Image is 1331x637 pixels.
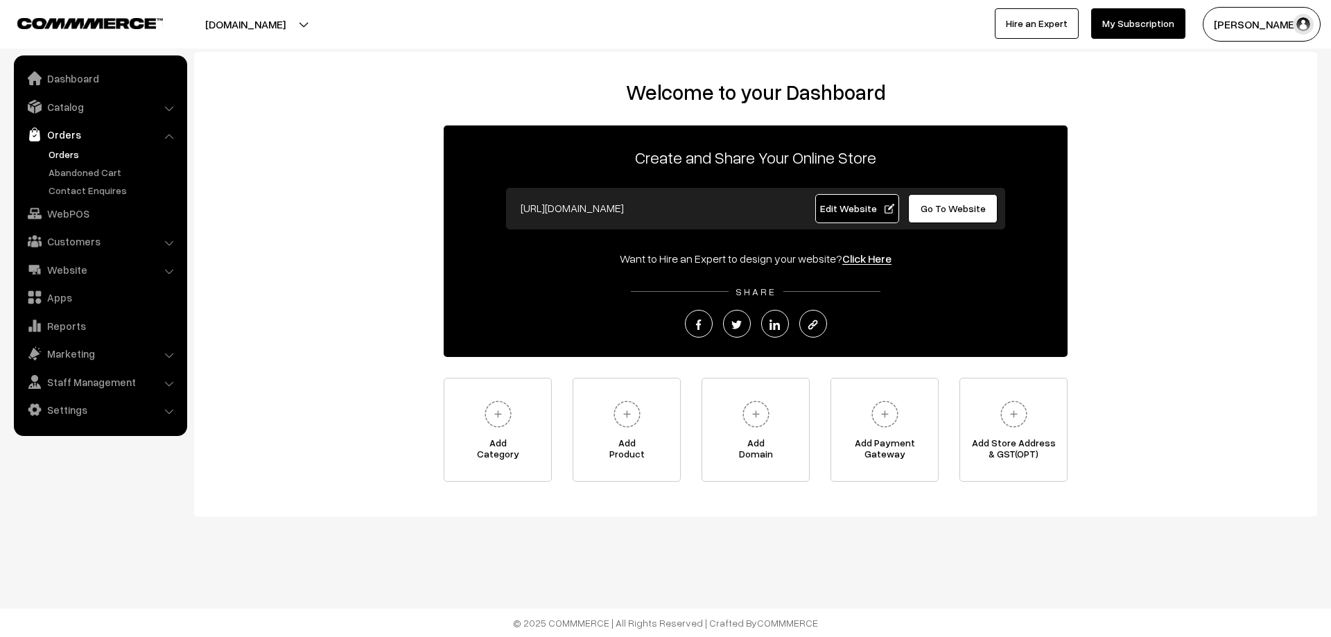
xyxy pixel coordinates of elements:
[573,437,680,465] span: Add Product
[45,147,182,162] a: Orders
[737,395,775,433] img: plus.svg
[815,194,900,223] a: Edit Website
[17,313,182,338] a: Reports
[444,145,1068,170] p: Create and Share Your Online Store
[921,202,986,214] span: Go To Website
[17,285,182,310] a: Apps
[608,395,646,433] img: plus.svg
[1091,8,1185,39] a: My Subscription
[17,18,163,28] img: COMMMERCE
[831,437,938,465] span: Add Payment Gateway
[995,8,1079,39] a: Hire an Expert
[45,165,182,180] a: Abandoned Cart
[820,202,894,214] span: Edit Website
[830,378,939,482] a: Add PaymentGateway
[479,395,517,433] img: plus.svg
[208,80,1303,105] h2: Welcome to your Dashboard
[17,397,182,422] a: Settings
[995,395,1033,433] img: plus.svg
[17,122,182,147] a: Orders
[908,194,998,223] a: Go To Website
[157,7,334,42] button: [DOMAIN_NAME]
[1293,14,1314,35] img: user
[444,437,551,465] span: Add Category
[17,229,182,254] a: Customers
[729,286,783,297] span: SHARE
[45,183,182,198] a: Contact Enquires
[17,201,182,226] a: WebPOS
[17,94,182,119] a: Catalog
[573,378,681,482] a: AddProduct
[17,14,139,30] a: COMMMERCE
[702,437,809,465] span: Add Domain
[17,66,182,91] a: Dashboard
[444,250,1068,267] div: Want to Hire an Expert to design your website?
[444,378,552,482] a: AddCategory
[842,252,891,265] a: Click Here
[959,378,1068,482] a: Add Store Address& GST(OPT)
[17,369,182,394] a: Staff Management
[960,437,1067,465] span: Add Store Address & GST(OPT)
[757,617,818,629] a: COMMMERCE
[866,395,904,433] img: plus.svg
[17,257,182,282] a: Website
[1203,7,1321,42] button: [PERSON_NAME] D
[702,378,810,482] a: AddDomain
[17,341,182,366] a: Marketing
